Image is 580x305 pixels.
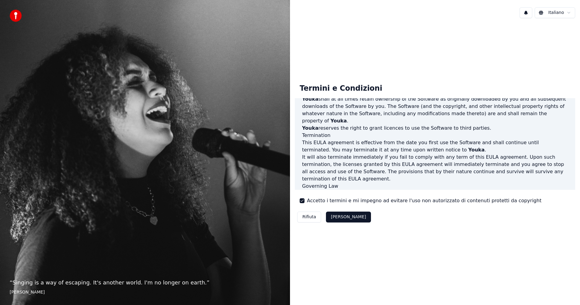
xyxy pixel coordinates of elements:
button: [PERSON_NAME] [326,212,371,222]
label: Accetto i termini e mi impegno ad evitare l'uso non autorizzato di contenuti protetti da copyright [307,197,541,204]
span: Youka [302,96,318,102]
h3: Governing Law [302,183,568,190]
footer: [PERSON_NAME] [10,289,280,295]
p: This EULA agreement is effective from the date you first use the Software and shall continue unti... [302,139,568,154]
h3: Termination [302,132,568,139]
p: It will also terminate immediately if you fail to comply with any term of this EULA agreement. Up... [302,154,568,183]
span: Youka [468,147,485,153]
p: “ Singing is a way of escaping. It's another world. I'm no longer on earth. ” [10,278,280,287]
button: Rifiuta [297,212,321,222]
img: youka [10,10,22,22]
p: reserves the right to grant licences to use the Software to third parties. [302,125,568,132]
span: Youka [330,118,347,124]
p: shall at all times retain ownership of the Software as originally downloaded by you and all subse... [302,96,568,125]
div: Termini e Condizioni [295,79,387,98]
span: Youka [302,125,318,131]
